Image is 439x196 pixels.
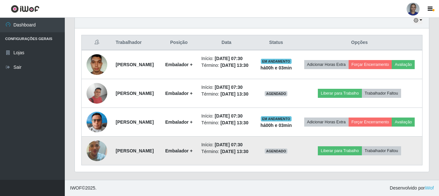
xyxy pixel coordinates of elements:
[349,118,392,127] button: Forçar Encerramento
[87,108,107,136] img: 1728993932002.jpeg
[201,141,251,148] li: Início:
[215,85,243,90] time: [DATE] 07:30
[201,148,251,155] li: Término:
[221,149,248,154] time: [DATE] 13:30
[201,119,251,126] li: Término:
[260,123,292,128] strong: há 00 h e 03 min
[165,91,192,96] strong: Embalador +
[362,146,401,155] button: Trabalhador Faltou
[260,65,292,70] strong: há 00 h e 03 min
[112,35,160,50] th: Trabalhador
[165,119,192,125] strong: Embalador +
[215,113,243,119] time: [DATE] 07:30
[221,91,248,97] time: [DATE] 13:30
[265,91,287,96] span: AGENDADO
[215,56,243,61] time: [DATE] 07:30
[392,118,415,127] button: Avaliação
[297,35,422,50] th: Opções
[87,83,107,104] img: 1710898857944.jpeg
[116,119,154,125] strong: [PERSON_NAME]
[116,62,154,67] strong: [PERSON_NAME]
[304,60,349,69] button: Adicionar Horas Extra
[318,89,362,98] button: Liberar para Trabalho
[201,55,251,62] li: Início:
[11,5,40,13] img: CoreUI Logo
[70,185,82,191] span: IWOF
[261,59,292,64] span: EM ANDAMENTO
[70,185,97,191] span: © 2025 .
[390,185,434,191] span: Desenvolvido por
[318,146,362,155] button: Liberar para Trabalho
[392,60,415,69] button: Avaliação
[87,51,107,78] img: 1689458402728.jpeg
[165,148,192,153] strong: Embalador +
[304,118,349,127] button: Adicionar Horas Extra
[261,116,292,121] span: EM ANDAMENTO
[215,142,243,147] time: [DATE] 07:30
[221,63,248,68] time: [DATE] 13:30
[197,35,255,50] th: Data
[201,62,251,69] li: Término:
[116,148,154,153] strong: [PERSON_NAME]
[165,62,192,67] strong: Embalador +
[201,113,251,119] li: Início:
[362,89,401,98] button: Trabalhador Faltou
[201,84,251,91] li: Início:
[116,91,154,96] strong: [PERSON_NAME]
[221,120,248,125] time: [DATE] 13:30
[160,35,198,50] th: Posição
[349,60,392,69] button: Forçar Encerramento
[265,149,287,154] span: AGENDADO
[87,132,107,169] img: 1734287030319.jpeg
[425,185,434,191] a: iWof
[255,35,296,50] th: Status
[201,91,251,98] li: Término:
